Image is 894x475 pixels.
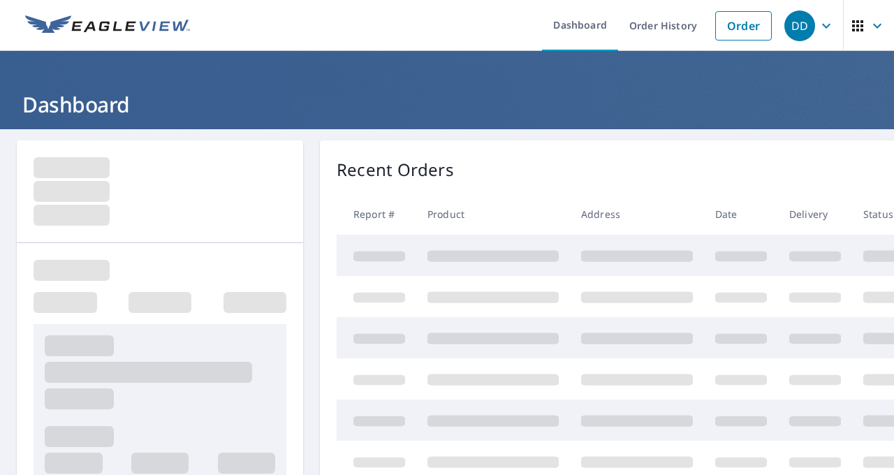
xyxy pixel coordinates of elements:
[25,15,190,36] img: EV Logo
[337,193,416,235] th: Report #
[778,193,852,235] th: Delivery
[570,193,704,235] th: Address
[416,193,570,235] th: Product
[784,10,815,41] div: DD
[715,11,772,41] a: Order
[704,193,778,235] th: Date
[17,90,877,119] h1: Dashboard
[337,157,454,182] p: Recent Orders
